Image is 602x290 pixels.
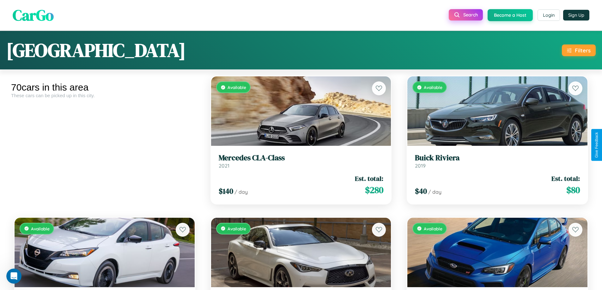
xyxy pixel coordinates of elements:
[415,153,580,163] h3: Buick Riviera
[219,153,384,169] a: Mercedes CLA-Class2021
[11,82,198,93] div: 70 cars in this area
[6,37,186,63] h1: [GEOGRAPHIC_DATA]
[551,174,580,183] span: Est. total:
[563,10,589,21] button: Sign Up
[365,184,383,196] span: $ 280
[228,226,246,231] span: Available
[219,163,229,169] span: 2021
[415,186,427,196] span: $ 40
[415,163,426,169] span: 2019
[488,9,533,21] button: Become a Host
[463,12,478,18] span: Search
[424,85,442,90] span: Available
[594,132,599,158] div: Give Feedback
[575,47,591,54] div: Filters
[566,184,580,196] span: $ 80
[428,189,441,195] span: / day
[13,5,54,26] span: CarGo
[562,44,596,56] button: Filters
[11,93,198,98] div: These cars can be picked up in this city.
[31,226,50,231] span: Available
[6,269,21,284] iframe: Intercom live chat
[538,9,560,21] button: Login
[234,189,248,195] span: / day
[219,153,384,163] h3: Mercedes CLA-Class
[415,153,580,169] a: Buick Riviera2019
[228,85,246,90] span: Available
[424,226,442,231] span: Available
[449,9,483,21] button: Search
[355,174,383,183] span: Est. total:
[219,186,233,196] span: $ 140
